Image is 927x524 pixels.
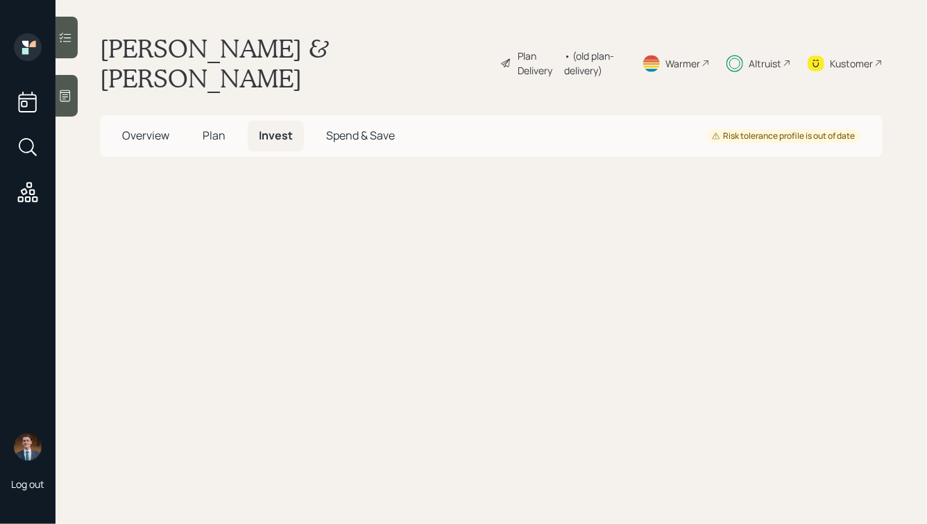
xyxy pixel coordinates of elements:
span: Plan [203,128,226,143]
div: Kustomer [830,56,873,71]
img: hunter_neumayer.jpg [14,433,42,461]
span: Spend & Save [326,128,395,143]
div: • (old plan-delivery) [564,49,625,78]
div: Risk tolerance profile is out of date [712,130,855,142]
div: Plan Delivery [518,49,557,78]
span: Overview [122,128,169,143]
span: Invest [259,128,293,143]
div: Warmer [665,56,700,71]
div: Altruist [749,56,781,71]
div: Log out [11,477,44,491]
h1: [PERSON_NAME] & [PERSON_NAME] [100,33,489,93]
